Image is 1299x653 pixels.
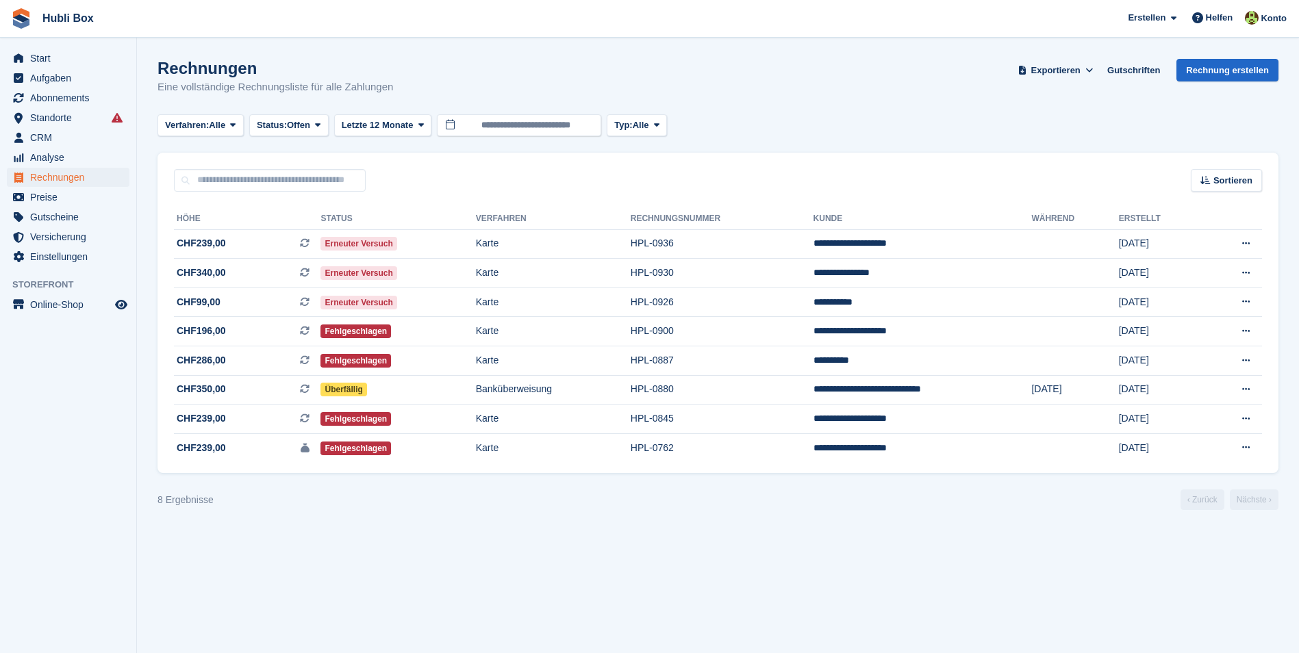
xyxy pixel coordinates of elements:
td: Karte [476,287,631,317]
span: Verfahren: [165,118,209,132]
th: Status [320,208,475,230]
span: Typ: [614,118,632,132]
span: Offen [287,118,310,132]
td: HPL-0930 [631,259,814,288]
span: Status: [257,118,287,132]
button: Typ: Alle [607,114,667,137]
button: Letzte 12 Monate [334,114,432,137]
i: Es sind Fehler bei der Synchronisierung von Smart-Einträgen aufgetreten [112,112,123,123]
a: menu [7,188,129,207]
nav: Page [1178,489,1281,510]
span: Exportieren [1031,64,1081,77]
a: menu [7,108,129,127]
td: [DATE] [1119,405,1204,434]
span: Erneuter Versuch [320,296,396,309]
h1: Rechnungen [157,59,393,77]
span: Standorte [30,108,112,127]
p: Eine vollständige Rechnungsliste für alle Zahlungen [157,79,393,95]
button: Status: Offen [249,114,329,137]
td: Karte [476,259,631,288]
td: Banküberweisung [476,375,631,405]
img: stora-icon-8386f47178a22dfd0bd8f6a31ec36ba5ce8667c1dd55bd0f319d3a0aa187defe.svg [11,8,31,29]
span: Aufgaben [30,68,112,88]
td: [DATE] [1119,433,1204,462]
div: 8 Ergebnisse [157,493,214,507]
a: menu [7,207,129,227]
span: Erneuter Versuch [320,237,396,251]
span: Einstellungen [30,247,112,266]
button: Verfahren: Alle [157,114,244,137]
th: Erstellt [1119,208,1204,230]
span: CRM [30,128,112,147]
th: Kunde [814,208,1032,230]
span: Alle [633,118,649,132]
a: Nächste [1230,489,1278,510]
span: Versicherung [30,227,112,246]
span: CHF286,00 [177,353,226,368]
td: [DATE] [1119,375,1204,405]
td: Karte [476,346,631,376]
a: menu [7,49,129,68]
span: Analyse [30,148,112,167]
span: Konto [1261,12,1287,25]
td: [DATE] [1119,259,1204,288]
a: menu [7,88,129,107]
span: CHF239,00 [177,411,226,426]
td: Karte [476,433,631,462]
span: CHF340,00 [177,266,226,280]
span: CHF99,00 [177,295,220,309]
a: Gutschriften [1102,59,1165,81]
td: [DATE] [1119,346,1204,376]
a: menu [7,247,129,266]
a: Vorschau-Shop [113,296,129,313]
th: Höhe [174,208,320,230]
span: Fehlgeschlagen [320,441,391,455]
td: HPL-0887 [631,346,814,376]
a: Hubli Box [37,7,99,29]
span: Erneuter Versuch [320,266,396,280]
a: menu [7,128,129,147]
a: Rechnung erstellen [1176,59,1278,81]
td: HPL-0880 [631,375,814,405]
td: [DATE] [1119,229,1204,259]
span: Preise [30,188,112,207]
span: CHF239,00 [177,236,226,251]
span: Fehlgeschlagen [320,354,391,368]
span: Online-Shop [30,295,112,314]
span: Alle [209,118,225,132]
span: Abonnements [30,88,112,107]
span: CHF350,00 [177,382,226,396]
span: Sortieren [1213,174,1252,188]
td: HPL-0926 [631,287,814,317]
td: [DATE] [1119,287,1204,317]
span: Helfen [1206,11,1233,25]
th: Rechnungsnummer [631,208,814,230]
th: Während [1031,208,1118,230]
td: Karte [476,317,631,346]
td: [DATE] [1119,317,1204,346]
img: Luca Space4you [1245,11,1259,25]
span: CHF239,00 [177,441,226,455]
td: HPL-0762 [631,433,814,462]
a: menu [7,168,129,187]
span: Rechnungen [30,168,112,187]
span: Erstellen [1128,11,1165,25]
span: Gutscheine [30,207,112,227]
a: Vorherige [1181,489,1224,510]
span: CHF196,00 [177,324,226,338]
span: Überfällig [320,383,366,396]
td: HPL-0845 [631,405,814,434]
span: Storefront [12,278,136,292]
td: [DATE] [1031,375,1118,405]
span: Letzte 12 Monate [342,118,414,132]
td: HPL-0936 [631,229,814,259]
span: Start [30,49,112,68]
a: menu [7,227,129,246]
td: HPL-0900 [631,317,814,346]
span: Fehlgeschlagen [320,412,391,426]
button: Exportieren [1015,59,1096,81]
td: Karte [476,405,631,434]
td: Karte [476,229,631,259]
a: menu [7,68,129,88]
span: Fehlgeschlagen [320,324,391,338]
